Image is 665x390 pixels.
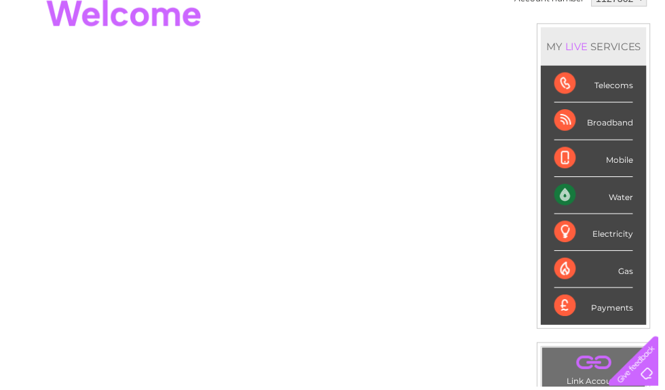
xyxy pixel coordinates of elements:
[551,354,648,378] a: .
[426,58,452,68] a: Water
[547,58,567,68] a: Blog
[560,141,639,178] div: Mobile
[560,103,639,140] div: Broadband
[575,58,608,68] a: Contact
[568,40,596,53] div: LIVE
[560,216,639,253] div: Electricity
[560,178,639,216] div: Water
[560,290,639,327] div: Payments
[13,7,654,66] div: Clear Business is a trading name of Verastar Limited (registered in [GEOGRAPHIC_DATA] No. 3667643...
[409,7,503,24] a: 0333 014 3131
[546,27,653,66] div: MY SERVICES
[560,66,639,103] div: Telecoms
[460,58,490,68] a: Energy
[560,253,639,290] div: Gas
[23,35,92,77] img: logo.png
[498,58,539,68] a: Telecoms
[620,58,652,68] a: Log out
